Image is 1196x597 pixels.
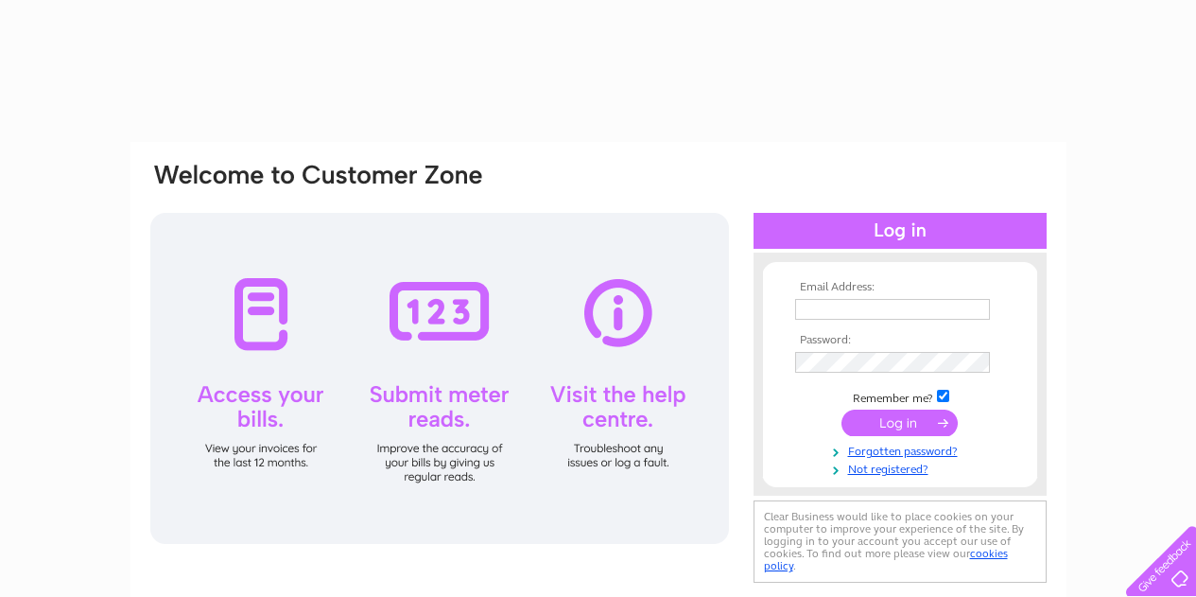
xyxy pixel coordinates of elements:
[790,281,1010,294] th: Email Address:
[754,500,1047,583] div: Clear Business would like to place cookies on your computer to improve your experience of the sit...
[841,410,958,436] input: Submit
[795,459,1010,477] a: Not registered?
[790,334,1010,347] th: Password:
[764,547,1008,572] a: cookies policy
[795,441,1010,459] a: Forgotten password?
[790,387,1010,406] td: Remember me?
